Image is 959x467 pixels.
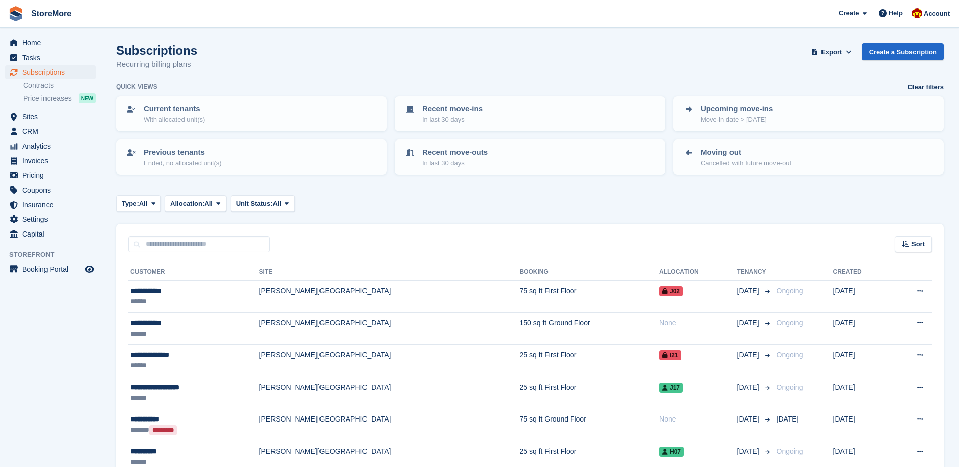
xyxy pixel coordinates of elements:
span: Ongoing [777,383,803,391]
span: Unit Status: [236,199,273,209]
span: [DATE] [737,318,761,329]
span: [DATE] [737,414,761,425]
p: Moving out [701,147,791,158]
td: 25 sq ft First Floor [520,377,660,409]
th: Tenancy [737,264,772,281]
span: Insurance [22,198,83,212]
td: [PERSON_NAME][GEOGRAPHIC_DATA] [259,377,520,409]
td: 75 sq ft Ground Floor [520,409,660,441]
span: Allocation: [170,199,204,209]
button: Export [809,43,854,60]
span: Home [22,36,83,50]
td: [DATE] [833,312,890,345]
p: Previous tenants [144,147,222,158]
td: 75 sq ft First Floor [520,281,660,313]
a: Upcoming move-ins Move-in date > [DATE] [674,97,943,130]
span: Analytics [22,139,83,153]
a: Recent move-ins In last 30 days [396,97,664,130]
p: Current tenants [144,103,205,115]
td: [DATE] [833,377,890,409]
a: menu [5,139,96,153]
span: Price increases [23,94,72,103]
span: CRM [22,124,83,138]
span: Coupons [22,183,83,197]
a: Recent move-outs In last 30 days [396,141,664,174]
span: [DATE] [777,415,799,423]
span: Tasks [22,51,83,65]
span: Storefront [9,250,101,260]
th: Booking [520,264,660,281]
span: Subscriptions [22,65,83,79]
a: StoreMore [27,5,75,22]
span: [DATE] [737,382,761,393]
span: J17 [659,383,683,393]
td: [DATE] [833,281,890,313]
td: 150 sq ft Ground Floor [520,312,660,345]
button: Type: All [116,195,161,212]
a: menu [5,183,96,197]
a: menu [5,212,96,226]
span: Sort [911,239,925,249]
td: [PERSON_NAME][GEOGRAPHIC_DATA] [259,281,520,313]
a: menu [5,154,96,168]
span: Ongoing [777,447,803,455]
span: All [273,199,282,209]
p: Ended, no allocated unit(s) [144,158,222,168]
a: menu [5,262,96,276]
button: Allocation: All [165,195,226,212]
p: Upcoming move-ins [701,103,773,115]
span: Invoices [22,154,83,168]
span: Type: [122,199,139,209]
a: Current tenants With allocated unit(s) [117,97,386,130]
span: [DATE] [737,446,761,457]
a: menu [5,198,96,212]
p: Recent move-outs [422,147,488,158]
td: [PERSON_NAME][GEOGRAPHIC_DATA] [259,312,520,345]
h6: Quick views [116,82,157,91]
span: All [204,199,213,209]
a: menu [5,168,96,182]
span: J02 [659,286,683,296]
span: Capital [22,227,83,241]
span: Settings [22,212,83,226]
a: Create a Subscription [862,43,944,60]
a: menu [5,227,96,241]
span: Account [924,9,950,19]
p: With allocated unit(s) [144,115,205,125]
span: Export [821,47,842,57]
span: Pricing [22,168,83,182]
th: Site [259,264,520,281]
span: I21 [659,350,681,360]
a: Preview store [83,263,96,275]
button: Unit Status: All [231,195,295,212]
th: Customer [128,264,259,281]
a: menu [5,110,96,124]
a: menu [5,51,96,65]
img: Store More Team [912,8,922,18]
td: [DATE] [833,409,890,441]
span: H07 [659,447,684,457]
a: menu [5,124,96,138]
p: In last 30 days [422,158,488,168]
th: Allocation [659,264,737,281]
td: [PERSON_NAME][GEOGRAPHIC_DATA] [259,345,520,377]
td: 25 sq ft First Floor [520,345,660,377]
span: Create [839,8,859,18]
a: Moving out Cancelled with future move-out [674,141,943,174]
a: Clear filters [907,82,944,92]
span: All [139,199,148,209]
span: Booking Portal [22,262,83,276]
p: Recent move-ins [422,103,483,115]
p: Recurring billing plans [116,59,197,70]
div: NEW [79,93,96,103]
td: [DATE] [833,345,890,377]
span: Ongoing [777,351,803,359]
a: menu [5,36,96,50]
div: None [659,318,737,329]
a: Previous tenants Ended, no allocated unit(s) [117,141,386,174]
th: Created [833,264,890,281]
h1: Subscriptions [116,43,197,57]
a: menu [5,65,96,79]
a: Price increases NEW [23,92,96,104]
span: Ongoing [777,319,803,327]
